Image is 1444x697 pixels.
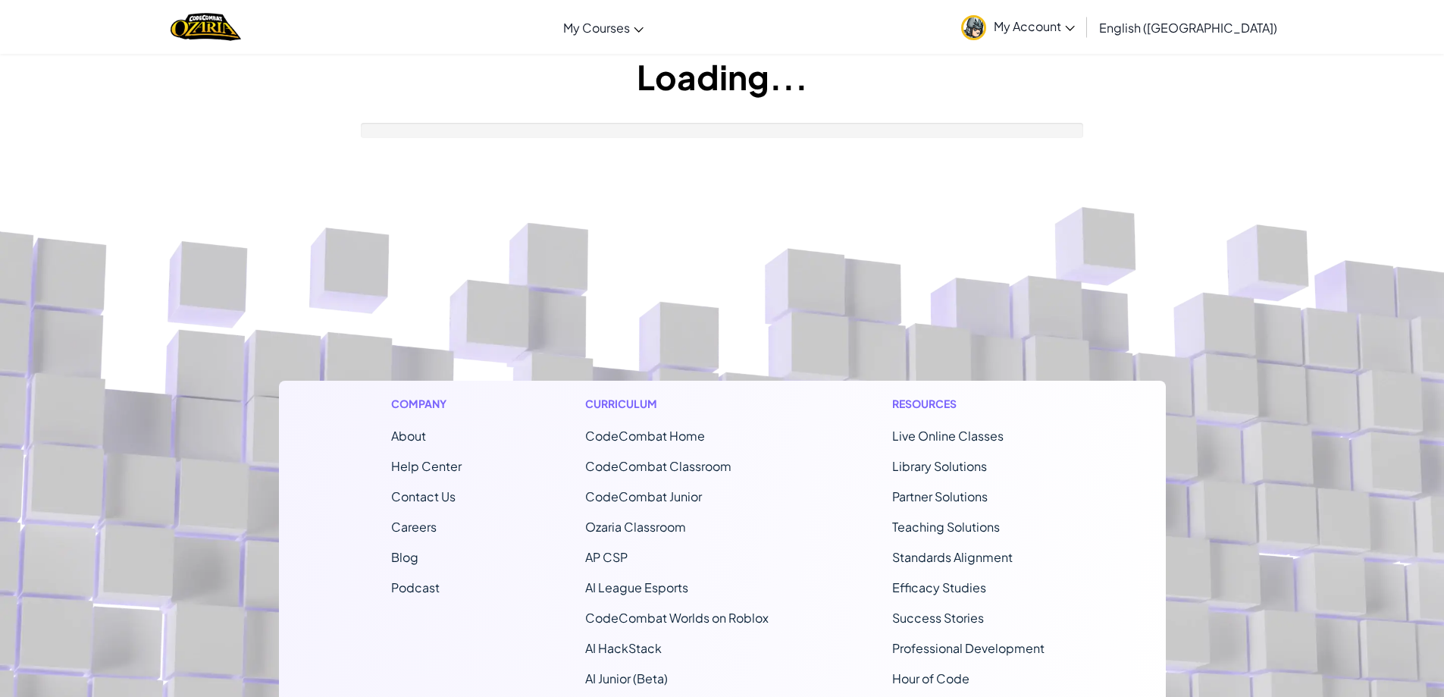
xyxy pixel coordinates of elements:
[892,579,986,595] a: Efficacy Studies
[585,610,769,626] a: CodeCombat Worlds on Roblox
[585,670,668,686] a: AI Junior (Beta)
[585,428,705,444] span: CodeCombat Home
[892,428,1004,444] a: Live Online Classes
[585,549,628,565] a: AP CSP
[892,458,987,474] a: Library Solutions
[391,396,462,412] h1: Company
[391,428,426,444] a: About
[171,11,241,42] a: Ozaria by CodeCombat logo
[1099,20,1277,36] span: English ([GEOGRAPHIC_DATA])
[585,640,662,656] a: AI HackStack
[994,18,1075,34] span: My Account
[563,20,630,36] span: My Courses
[391,549,418,565] a: Blog
[585,458,731,474] a: CodeCombat Classroom
[961,15,986,40] img: avatar
[556,7,651,48] a: My Courses
[892,610,984,626] a: Success Stories
[892,549,1013,565] a: Standards Alignment
[391,488,456,504] span: Contact Us
[391,519,437,535] a: Careers
[1092,7,1285,48] a: English ([GEOGRAPHIC_DATA])
[892,396,1054,412] h1: Resources
[585,488,702,504] a: CodeCombat Junior
[171,11,241,42] img: Home
[391,458,462,474] a: Help Center
[954,3,1082,51] a: My Account
[892,640,1045,656] a: Professional Development
[585,519,686,535] a: Ozaria Classroom
[892,488,988,504] a: Partner Solutions
[892,519,1000,535] a: Teaching Solutions
[585,396,769,412] h1: Curriculum
[892,670,969,686] a: Hour of Code
[585,579,688,595] a: AI League Esports
[391,579,440,595] a: Podcast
